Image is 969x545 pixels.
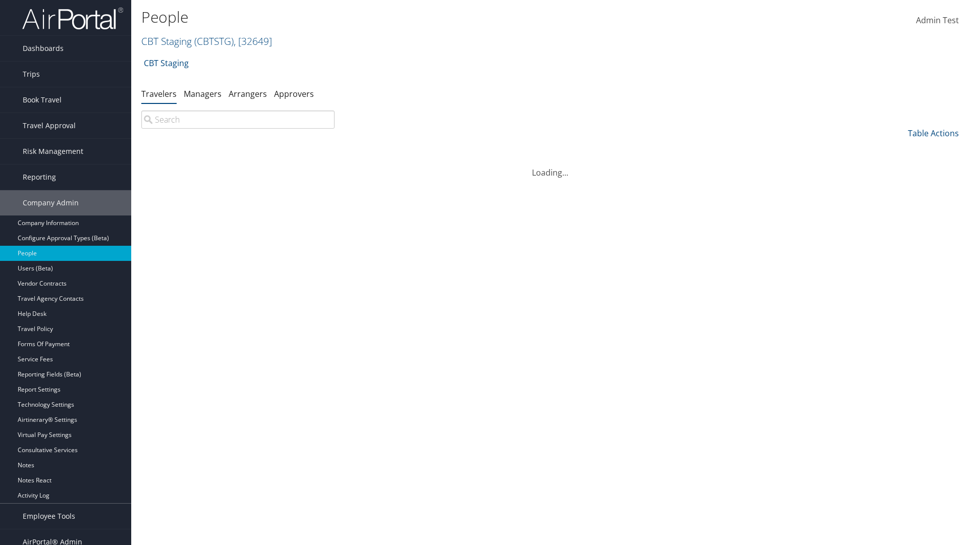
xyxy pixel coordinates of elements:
span: ( CBTSTG ) [194,34,234,48]
a: Arrangers [229,88,267,99]
span: Employee Tools [23,504,75,529]
input: Search [141,111,335,129]
img: airportal-logo.png [22,7,123,30]
a: CBT Staging [144,53,189,73]
a: CBT Staging [141,34,272,48]
span: Travel Approval [23,113,76,138]
a: Managers [184,88,222,99]
span: Reporting [23,165,56,190]
a: Approvers [274,88,314,99]
a: Travelers [141,88,177,99]
a: Admin Test [916,5,959,36]
h1: People [141,7,686,28]
span: Risk Management [23,139,83,164]
span: Company Admin [23,190,79,215]
span: Trips [23,62,40,87]
span: Book Travel [23,87,62,113]
span: Dashboards [23,36,64,61]
span: , [ 32649 ] [234,34,272,48]
a: Table Actions [908,128,959,139]
div: Loading... [141,154,959,179]
span: Admin Test [916,15,959,26]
